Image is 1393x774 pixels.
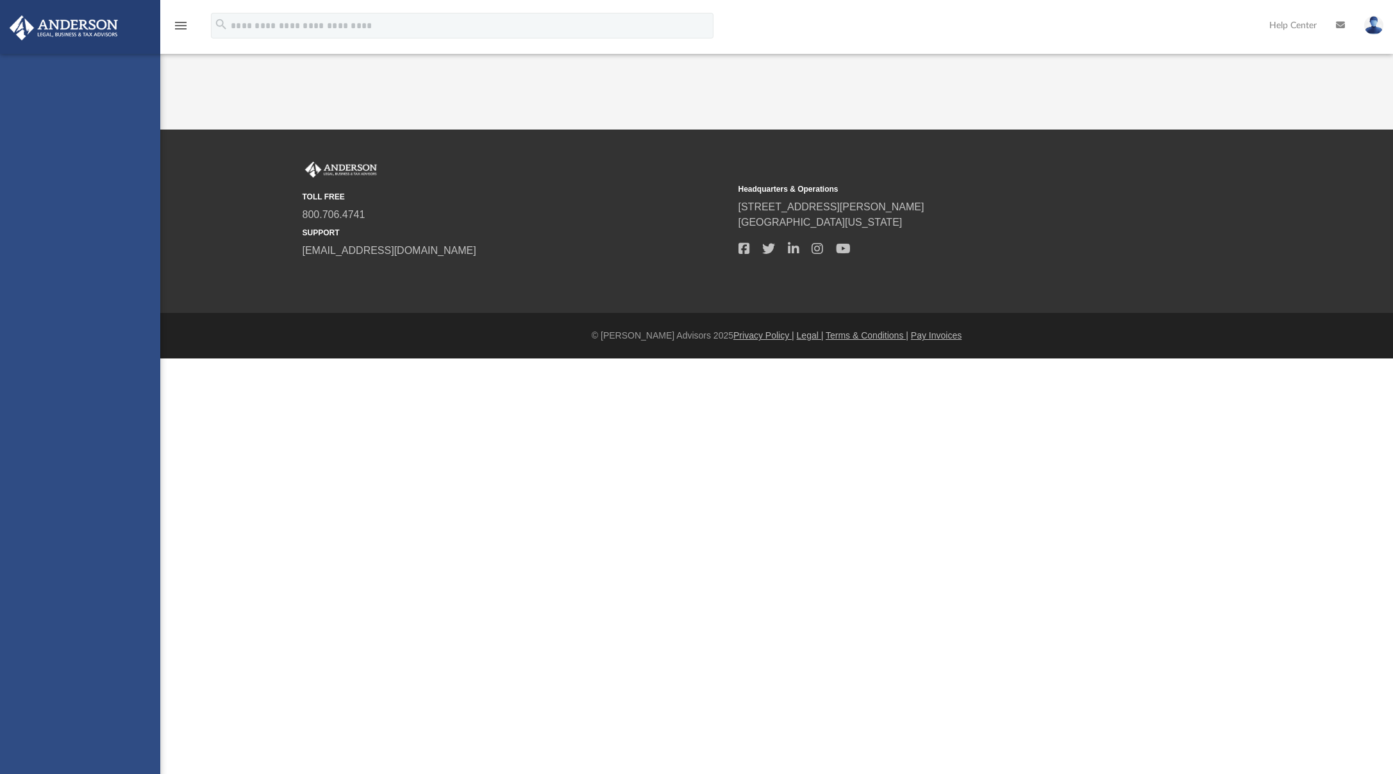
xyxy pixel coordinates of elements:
[738,201,924,212] a: [STREET_ADDRESS][PERSON_NAME]
[303,227,730,239] small: SUPPORT
[911,330,962,341] a: Pay Invoices
[738,217,903,228] a: [GEOGRAPHIC_DATA][US_STATE]
[303,162,380,178] img: Anderson Advisors Platinum Portal
[303,209,365,220] a: 800.706.4741
[173,24,188,33] a: menu
[160,329,1393,342] div: © [PERSON_NAME] Advisors 2025
[214,17,228,31] i: search
[733,330,794,341] a: Privacy Policy |
[826,330,908,341] a: Terms & Conditions |
[738,183,1165,195] small: Headquarters & Operations
[303,191,730,203] small: TOLL FREE
[6,15,122,40] img: Anderson Advisors Platinum Portal
[797,330,824,341] a: Legal |
[1364,16,1383,35] img: User Pic
[173,18,188,33] i: menu
[303,245,476,256] a: [EMAIL_ADDRESS][DOMAIN_NAME]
